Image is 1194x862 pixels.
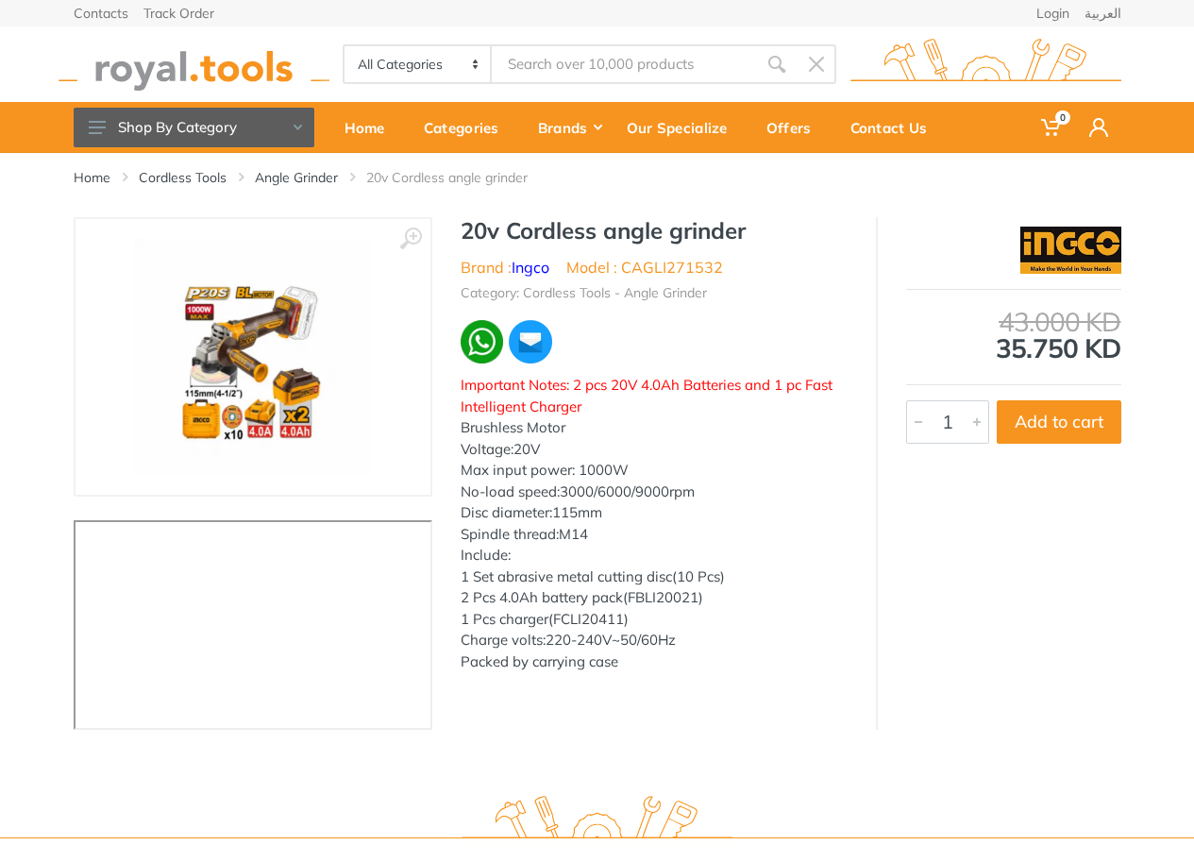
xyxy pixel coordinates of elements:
a: Angle Grinder [255,168,338,187]
nav: breadcrumb [74,168,1121,187]
div: Brushless Motor Voltage:20V Max input power: 1000W No-load speed:3000/6000/9000rpm Disc diameter:... [461,375,848,672]
img: wa.webp [461,320,504,363]
li: 20v Cordless angle grinder [366,168,556,187]
a: Our Specialize [614,102,753,153]
h1: 20v Cordless angle grinder [461,217,848,245]
div: Home [331,108,411,147]
a: Cordless Tools [139,168,227,187]
li: Category: Cordless Tools - Angle Grinder [461,283,707,303]
button: Add to cart [997,400,1121,444]
a: Contact Us [837,102,953,153]
div: Contact Us [837,108,953,147]
img: royal.tools Logo [59,39,329,91]
li: Model : CAGLI271532 [566,256,723,279]
div: Categories [411,108,525,147]
a: Track Order [143,7,214,20]
img: royal.tools Logo [850,39,1121,91]
img: ma.webp [507,318,554,365]
input: Site search [492,44,756,84]
div: 35.750 KD [906,309,1121,362]
a: العربية [1085,7,1121,20]
img: royal.tools Logo [462,796,732,848]
div: 43.000 KD [906,309,1121,335]
a: Categories [411,102,525,153]
li: Brand : [461,256,549,279]
a: 0 [1028,102,1076,153]
a: Offers [753,102,837,153]
span: 0 [1055,110,1070,125]
a: Home [74,168,110,187]
div: Brands [525,108,614,147]
a: Login [1036,7,1069,20]
a: Home [331,102,411,153]
div: Our Specialize [614,108,753,147]
a: Contacts [74,7,128,20]
span: Important Notes: 2 pcs 20V 4.0Ah Batteries and 1 pc Fast Intelligent Charger [461,376,832,415]
div: Offers [753,108,837,147]
img: Ingco [1020,227,1121,274]
img: Royal Tools - 20v Cordless angle grinder [134,238,372,476]
button: Shop By Category [74,108,314,147]
a: Ingco [512,258,549,277]
select: Category [345,46,493,82]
